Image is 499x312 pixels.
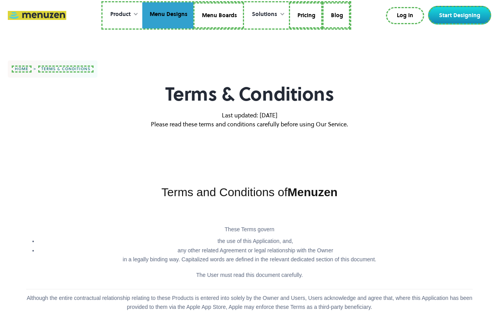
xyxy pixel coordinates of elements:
p: The User must read this document carefully. [27,271,472,279]
div: Solutions [244,2,289,27]
a: home [12,66,32,73]
a: Start Designing [428,6,491,25]
a: Pricing [289,2,322,29]
div: Product [103,2,142,27]
p: in a legally binding way. Capitalized words are defined in the relevant dedicated section of this... [27,255,472,264]
p: Please read these terms and conditions carefully before using Our Service. [15,120,484,129]
li: any other related Agreement or legal relationship with the Owner [38,246,472,255]
p: Last updated: [DATE] [15,111,484,120]
a: terms & conditions [38,66,94,73]
a: Blog [322,2,350,29]
a: Log In [386,7,424,24]
p: These Terms govern [27,225,472,234]
div: > [32,67,38,71]
h1: Terms and Conditions of [27,183,472,202]
h1: Terms & Conditions [15,83,484,105]
p: Although the entire contractual relationship relating to these Products is entered into solely by... [27,289,472,311]
strong: Menuzen [288,186,338,199]
li: the use of this Application, and, [38,237,472,245]
a: Menu Designs [142,2,193,29]
div: Product [110,10,131,19]
a: Menu Boards [193,2,244,29]
div: Solutions [252,10,277,19]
